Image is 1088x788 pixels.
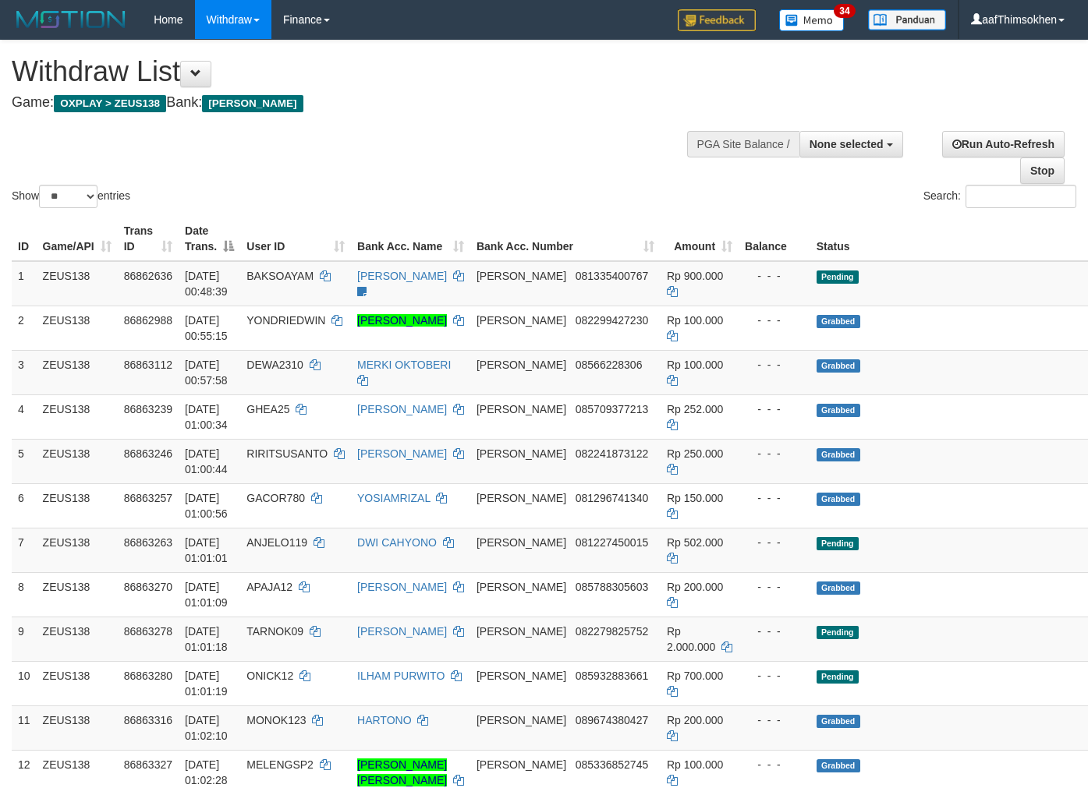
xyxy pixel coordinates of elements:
span: Copy 085788305603 to clipboard [576,581,648,593]
td: 9 [12,617,37,661]
div: - - - [745,579,804,595]
span: Rp 900.000 [667,270,723,282]
span: 86863327 [124,758,172,771]
span: Copy 081335400767 to clipboard [576,270,648,282]
td: 10 [12,661,37,705]
div: - - - [745,668,804,684]
span: Rp 100.000 [667,359,723,371]
a: MERKI OKTOBERI [357,359,451,371]
span: 86863316 [124,714,172,726]
span: [PERSON_NAME] [477,314,566,327]
label: Search: [923,185,1076,208]
div: PGA Site Balance / [687,131,799,157]
span: Copy 085932883661 to clipboard [576,670,648,682]
div: - - - [745,624,804,639]
span: MONOK123 [246,714,306,726]
span: Grabbed [817,715,860,728]
td: ZEUS138 [37,705,118,750]
th: Amount: activate to sort column ascending [661,217,739,261]
span: [PERSON_NAME] [202,95,303,112]
span: [PERSON_NAME] [477,403,566,415]
span: Pending [817,270,859,284]
td: 2 [12,306,37,350]
span: 86862636 [124,270,172,282]
span: 34 [834,4,855,18]
td: 3 [12,350,37,394]
td: ZEUS138 [37,306,118,350]
span: [PERSON_NAME] [477,670,566,682]
span: Grabbed [817,448,860,461]
td: 4 [12,394,37,439]
span: Grabbed [817,315,860,328]
span: Copy 085709377213 to clipboard [576,403,648,415]
span: Pending [817,626,859,639]
div: - - - [745,490,804,506]
span: Rp 250.000 [667,447,723,460]
td: ZEUS138 [37,350,118,394]
td: ZEUS138 [37,528,118,572]
span: Pending [817,537,859,550]
span: OXPLAY > ZEUS138 [54,95,166,112]
span: [DATE] 00:57:58 [185,359,228,387]
td: 1 [12,261,37,306]
span: 86863270 [124,581,172,593]
span: [DATE] 00:48:39 [185,270,228,298]
span: Copy 082241873122 to clipboard [576,447,648,460]
a: [PERSON_NAME] [PERSON_NAME] [357,758,447,786]
span: None selected [810,138,884,150]
span: Grabbed [817,493,860,506]
span: [PERSON_NAME] [477,625,566,638]
span: Copy 081296741340 to clipboard [576,492,648,504]
span: [PERSON_NAME] [477,581,566,593]
td: 6 [12,483,37,528]
td: ZEUS138 [37,483,118,528]
th: User ID: activate to sort column ascending [240,217,351,261]
a: [PERSON_NAME] [357,581,447,593]
span: [DATE] 00:55:15 [185,314,228,342]
div: - - - [745,268,804,284]
span: [DATE] 01:00:56 [185,492,228,520]
span: [DATE] 01:01:09 [185,581,228,609]
span: 86863263 [124,536,172,549]
span: ONICK12 [246,670,293,682]
span: [PERSON_NAME] [477,758,566,771]
a: [PERSON_NAME] [357,447,447,460]
a: [PERSON_NAME] [357,314,447,327]
th: ID [12,217,37,261]
td: 7 [12,528,37,572]
div: - - - [745,757,804,772]
th: Bank Acc. Name: activate to sort column ascending [351,217,470,261]
span: [PERSON_NAME] [477,714,566,726]
th: Game/API: activate to sort column ascending [37,217,118,261]
span: 86863239 [124,403,172,415]
span: Rp 502.000 [667,536,723,549]
span: Rp 200.000 [667,581,723,593]
a: DWI CAHYONO [357,536,437,549]
td: ZEUS138 [37,617,118,661]
span: Grabbed [817,581,860,595]
img: Feedback.jpg [678,9,756,31]
span: Copy 08566228306 to clipboard [576,359,643,371]
span: Copy 082299427230 to clipboard [576,314,648,327]
span: Grabbed [817,359,860,373]
span: [PERSON_NAME] [477,447,566,460]
span: Copy 085336852745 to clipboard [576,758,648,771]
a: [PERSON_NAME] [357,403,447,415]
span: ANJELO119 [246,536,307,549]
span: RIRITSUSANTO [246,447,328,460]
a: Stop [1020,157,1065,184]
span: [DATE] 01:02:10 [185,714,228,742]
h4: Game: Bank: [12,95,710,111]
span: [DATE] 01:01:18 [185,625,228,653]
span: 86862988 [124,314,172,327]
div: - - - [745,712,804,728]
span: Pending [817,670,859,684]
td: ZEUS138 [37,394,118,439]
th: Date Trans.: activate to sort column descending [179,217,240,261]
label: Show entries [12,185,130,208]
select: Showentries [39,185,97,208]
span: [PERSON_NAME] [477,536,566,549]
span: TARNOK09 [246,625,303,638]
img: MOTION_logo.png [12,8,130,31]
td: ZEUS138 [37,572,118,617]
